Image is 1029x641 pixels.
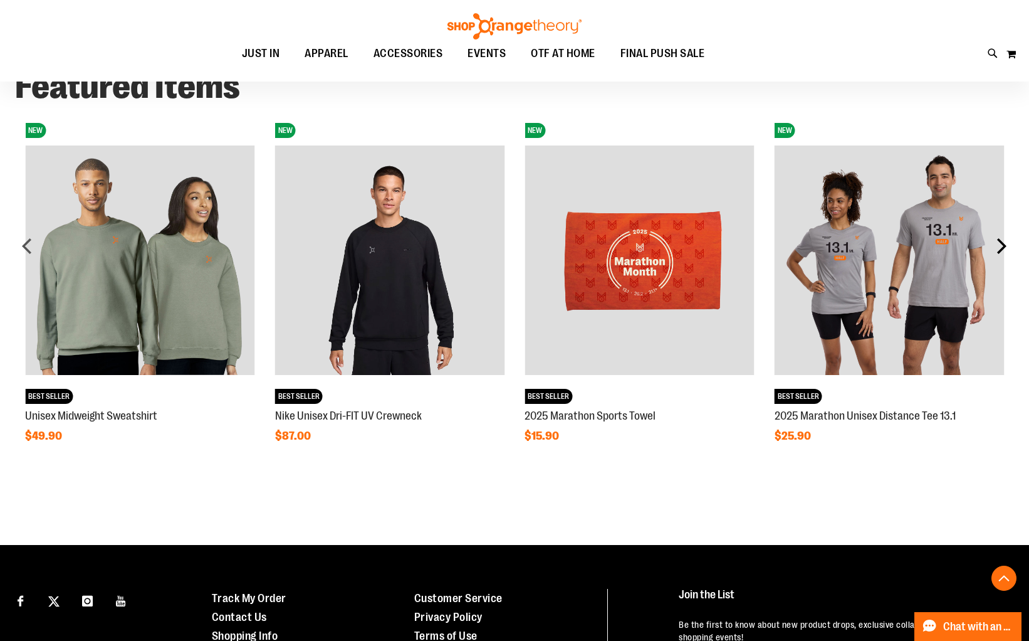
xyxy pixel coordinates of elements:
[43,589,65,611] a: Visit our X page
[25,389,73,404] span: BEST SELLER
[25,123,46,138] span: NEW
[414,592,503,605] a: Customer Service
[25,430,64,442] span: $49.90
[914,612,1022,641] button: Chat with an Expert
[608,40,718,68] a: FINAL PUSH SALE
[212,611,267,623] a: Contact Us
[275,146,505,376] img: Nike Unisex Dri-FIT UV Crewneck
[242,40,280,68] span: JUST IN
[775,410,956,422] a: 2025 Marathon Unisex Distance Tee 13.1
[229,40,293,68] a: JUST IN
[775,123,795,138] span: NEW
[275,430,313,442] span: $87.00
[775,430,813,442] span: $25.90
[76,589,98,611] a: Visit our Instagram page
[15,67,240,106] strong: Featured Items
[275,123,296,138] span: NEW
[518,40,608,68] a: OTF AT HOME
[305,40,348,68] span: APPAREL
[525,430,561,442] span: $15.90
[525,410,656,422] a: 2025 Marathon Sports Towel
[525,123,545,138] span: NEW
[25,410,157,422] a: Unisex Midweight Sweatshirt
[531,40,595,68] span: OTF AT HOME
[775,146,1005,376] img: 2025 Marathon Unisex Distance Tee 13.1
[679,589,1003,612] h4: Join the List
[467,40,506,68] span: EVENTS
[292,40,361,68] a: APPAREL
[775,389,822,404] span: BEST SELLER
[373,40,443,68] span: ACCESSORIES
[15,233,40,258] div: prev
[275,396,505,406] a: Nike Unisex Dri-FIT UV CrewneckNEWBEST SELLER
[446,13,583,40] img: Shop Orangetheory
[9,589,31,611] a: Visit our Facebook page
[212,592,286,605] a: Track My Order
[620,40,705,68] span: FINAL PUSH SALE
[989,233,1014,258] div: next
[361,40,456,68] a: ACCESSORIES
[991,566,1016,591] button: Back To Top
[525,146,755,376] img: 2025 Marathon Sports Towel
[525,396,755,406] a: 2025 Marathon Sports TowelNEWBEST SELLER
[525,389,572,404] span: BEST SELLER
[275,389,323,404] span: BEST SELLER
[110,589,132,611] a: Visit our Youtube page
[48,596,60,607] img: Twitter
[775,396,1005,406] a: 2025 Marathon Unisex Distance Tee 13.1NEWBEST SELLER
[25,146,255,376] img: Unisex Midweight Sweatshirt
[455,40,518,68] a: EVENTS
[943,621,1014,633] span: Chat with an Expert
[414,611,483,623] a: Privacy Policy
[25,396,255,406] a: Unisex Midweight SweatshirtNEWBEST SELLER
[275,410,422,422] a: Nike Unisex Dri-FIT UV Crewneck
